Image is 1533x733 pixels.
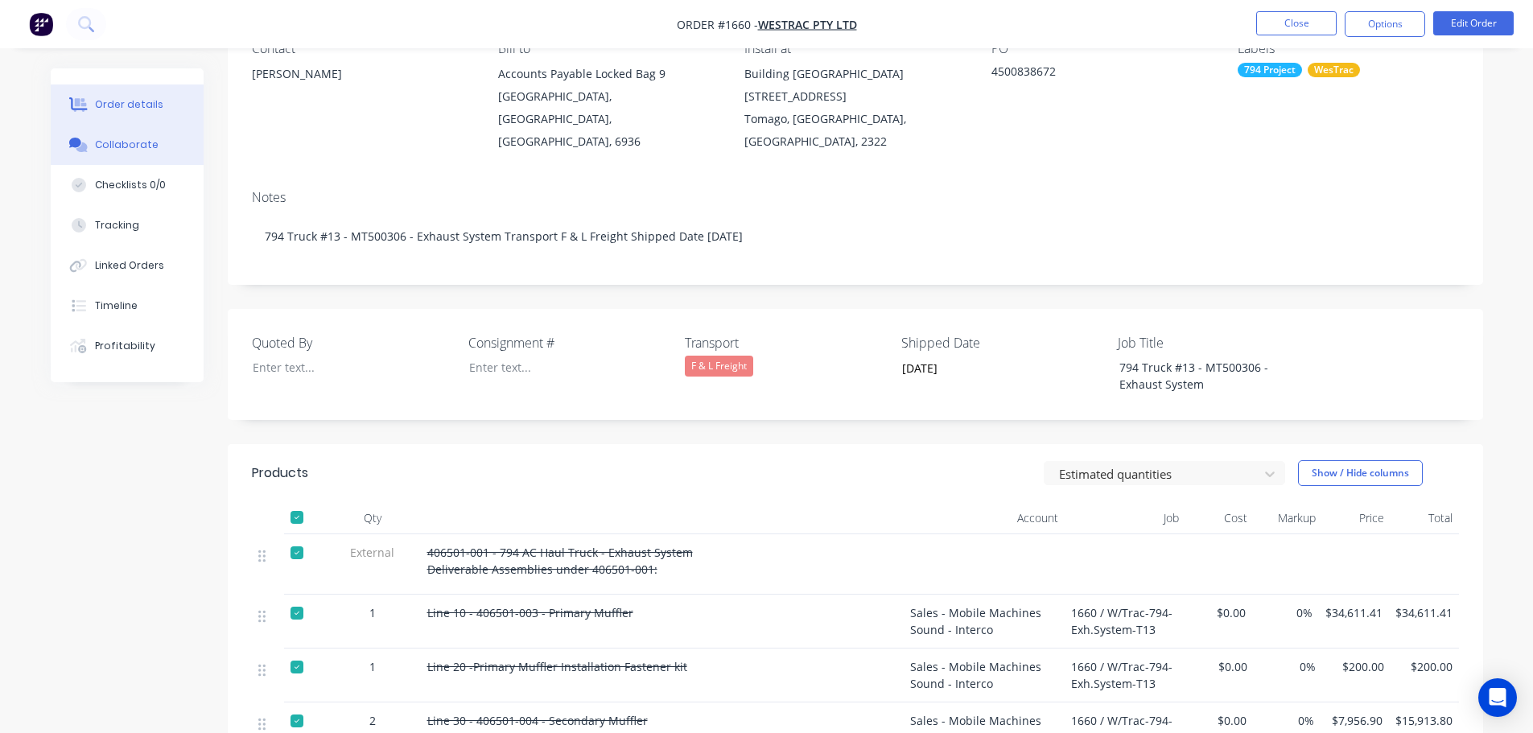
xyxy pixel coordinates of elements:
div: Total [1391,502,1459,534]
span: $200.00 [1397,658,1453,675]
div: Tracking [95,218,139,233]
div: Cost [1185,502,1254,534]
label: Shipped Date [901,333,1102,352]
button: Collaborate [51,125,204,165]
span: External [331,544,414,561]
span: $200.00 [1329,658,1384,675]
span: 2 [369,712,376,729]
div: Collaborate [95,138,159,152]
span: Line 30 - 406501-004 - Secondary Muffler [427,713,648,728]
div: PO [991,41,1212,56]
button: Show / Hide columns [1298,460,1423,486]
span: Line 10 - 406501-003 - Primary Muffler [427,605,633,620]
span: $0.00 [1192,712,1247,729]
div: Linked Orders [95,258,164,273]
div: Install at [744,41,965,56]
div: Building [GEOGRAPHIC_DATA][STREET_ADDRESS] [744,63,965,108]
button: Options [1345,11,1425,37]
div: Labels [1238,41,1458,56]
span: $34,611.41 [1325,604,1383,621]
span: $7,956.90 [1327,712,1382,729]
div: Markup [1254,502,1322,534]
span: 406501-001 - 794 AC Haul Truck - Exhaust System Deliverable Assemblies under 406501-001: [427,545,693,577]
div: Qty [324,502,421,534]
span: 0% [1259,604,1313,621]
div: 1660 / W/Trac-794-Exh.System-T13 [1065,649,1185,702]
div: 794 Project [1238,63,1302,77]
span: $34,611.41 [1395,604,1453,621]
div: [PERSON_NAME] [252,63,472,85]
div: Accounts Payable Locked Bag 9 [498,63,719,85]
span: 1 [369,604,376,621]
div: Bill to [498,41,719,56]
div: Order details [95,97,163,112]
div: 794 Truck #13 - MT500306 - Exhaust System [1106,356,1308,396]
div: [PERSON_NAME] [252,63,472,114]
div: Contact [252,41,472,56]
div: Timeline [95,299,138,313]
span: Line 20 -Primary Muffler Installation Fastener kit [427,659,687,674]
div: Building [GEOGRAPHIC_DATA][STREET_ADDRESS]Tomago, [GEOGRAPHIC_DATA], [GEOGRAPHIC_DATA], 2322 [744,63,965,153]
div: WesTrac [1308,63,1360,77]
div: Products [252,463,308,483]
button: Tracking [51,205,204,245]
div: F & L Freight [685,356,753,377]
label: Quoted By [252,333,453,352]
div: Checklists 0/0 [95,178,166,192]
button: Timeline [51,286,204,326]
label: Transport [685,333,886,352]
button: Profitability [51,326,204,366]
div: 4500838672 [991,63,1193,85]
div: Notes [252,190,1459,205]
div: 794 Truck #13 - MT500306 - Exhaust System Transport F & L Freight Shipped Date [DATE] [252,212,1459,261]
div: [GEOGRAPHIC_DATA], [GEOGRAPHIC_DATA], [GEOGRAPHIC_DATA], 6936 [498,85,719,153]
button: Linked Orders [51,245,204,286]
span: $15,913.80 [1395,712,1453,729]
div: Open Intercom Messenger [1478,678,1517,717]
div: Profitability [95,339,155,353]
div: Sales - Mobile Machines Sound - Interco [904,649,1065,702]
input: Enter date [891,356,1091,381]
div: Accounts Payable Locked Bag 9[GEOGRAPHIC_DATA], [GEOGRAPHIC_DATA], [GEOGRAPHIC_DATA], 6936 [498,63,719,153]
span: Order #1660 - [677,17,758,32]
div: Price [1322,502,1391,534]
button: Close [1256,11,1337,35]
span: 0% [1260,658,1316,675]
div: 1660 / W/Trac-794-Exh.System-T13 [1065,595,1185,649]
button: Order details [51,84,204,125]
div: Account [904,502,1065,534]
span: 1 [369,658,376,675]
div: Tomago, [GEOGRAPHIC_DATA], [GEOGRAPHIC_DATA], 2322 [744,108,965,153]
a: WesTrac Pty Ltd [758,17,857,32]
span: $0.00 [1192,658,1247,675]
span: $0.00 [1192,604,1246,621]
button: Checklists 0/0 [51,165,204,205]
div: Sales - Mobile Machines Sound - Interco [904,595,1065,649]
label: Consignment # [468,333,670,352]
div: Job [1065,502,1185,534]
span: 0% [1259,712,1314,729]
label: Job Title [1118,333,1319,352]
img: Factory [29,12,53,36]
button: Edit Order [1433,11,1514,35]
